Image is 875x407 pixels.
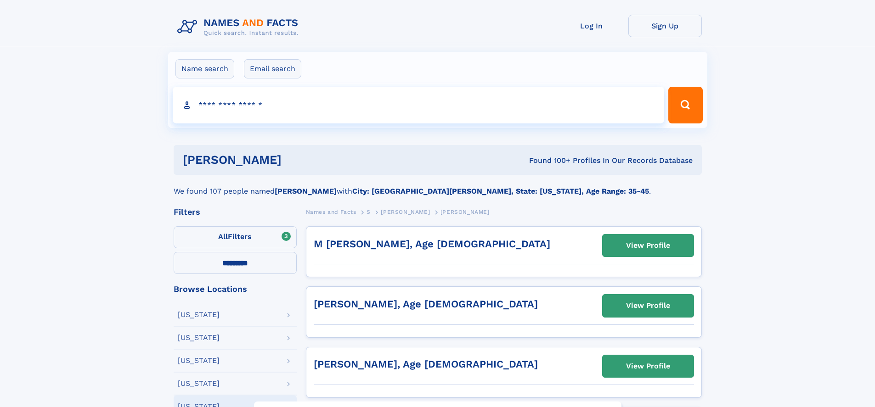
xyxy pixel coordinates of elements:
[626,295,670,316] div: View Profile
[603,295,694,317] a: View Profile
[626,235,670,256] div: View Profile
[314,298,538,310] a: [PERSON_NAME], Age [DEMOGRAPHIC_DATA]
[174,208,297,216] div: Filters
[173,87,665,123] input: search input
[381,209,430,215] span: [PERSON_NAME]
[603,355,694,377] a: View Profile
[178,380,220,387] div: [US_STATE]
[174,226,297,248] label: Filters
[367,209,371,215] span: S
[352,187,649,195] b: City: [GEOGRAPHIC_DATA][PERSON_NAME], State: [US_STATE], Age Range: 35-45
[626,356,670,377] div: View Profile
[174,285,297,293] div: Browse Locations
[178,357,220,364] div: [US_STATE]
[175,59,234,78] label: Name search
[668,87,702,123] button: Search Button
[275,187,337,195] b: [PERSON_NAME]
[367,206,371,217] a: S
[440,209,490,215] span: [PERSON_NAME]
[306,206,356,217] a: Names and Facts
[314,358,538,370] a: [PERSON_NAME], Age [DEMOGRAPHIC_DATA]
[174,15,306,39] img: Logo Names and Facts
[628,15,702,37] a: Sign Up
[314,238,550,250] a: M [PERSON_NAME], Age [DEMOGRAPHIC_DATA]
[244,59,301,78] label: Email search
[178,334,220,341] div: [US_STATE]
[381,206,430,217] a: [PERSON_NAME]
[555,15,628,37] a: Log In
[178,311,220,318] div: [US_STATE]
[218,232,228,241] span: All
[603,234,694,256] a: View Profile
[174,175,702,197] div: We found 107 people named with .
[183,154,406,166] h1: [PERSON_NAME]
[405,156,693,166] div: Found 100+ Profiles In Our Records Database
